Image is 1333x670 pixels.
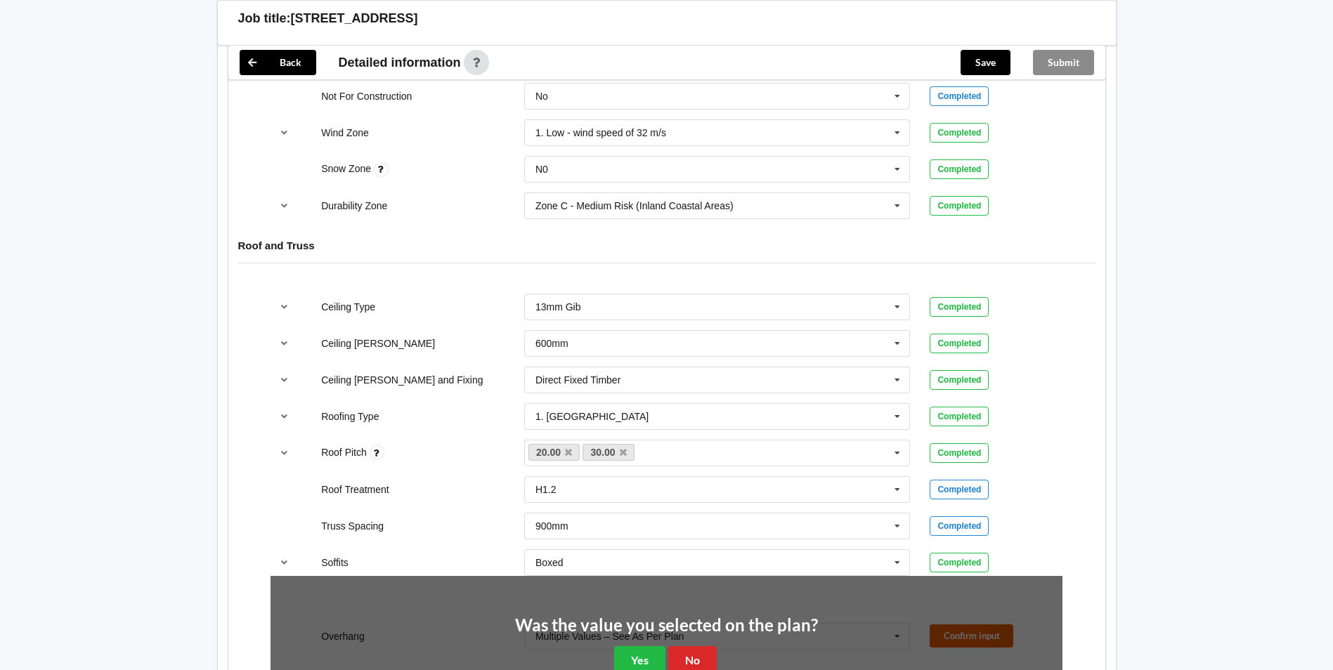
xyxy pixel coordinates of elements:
div: H1.2 [535,485,557,494]
a: 30.00 [583,444,635,461]
label: Roofing Type [321,411,379,422]
div: N0 [535,164,548,174]
button: reference-toggle [271,193,298,218]
button: reference-toggle [271,404,298,429]
button: reference-toggle [271,440,298,466]
h3: [STREET_ADDRESS] [291,11,418,27]
div: Boxed [535,558,564,567]
button: Save [961,50,1010,75]
label: Ceiling [PERSON_NAME] [321,338,435,349]
label: Not For Construction [321,91,412,102]
div: Completed [930,86,989,106]
div: Completed [930,123,989,143]
div: Zone C - Medium Risk (Inland Coastal Areas) [535,201,734,211]
label: Ceiling Type [321,301,375,313]
div: 13mm Gib [535,302,581,312]
button: Back [240,50,316,75]
div: Completed [930,480,989,499]
div: Completed [930,159,989,179]
div: Completed [930,370,989,390]
label: Soffits [321,557,349,568]
label: Durability Zone [321,200,387,211]
div: 600mm [535,339,568,348]
label: Snow Zone [321,163,374,174]
button: reference-toggle [271,120,298,145]
div: 900mm [535,521,568,531]
label: Truss Spacing [321,520,384,532]
label: Ceiling [PERSON_NAME] and Fixing [321,374,483,386]
div: Completed [930,334,989,353]
h3: Job title: [238,11,291,27]
button: reference-toggle [271,331,298,356]
a: 20.00 [528,444,580,461]
button: reference-toggle [271,550,298,575]
div: No [535,91,548,101]
div: 1. [GEOGRAPHIC_DATA] [535,412,649,421]
div: Completed [930,196,989,216]
label: Roof Treatment [321,484,389,495]
label: Roof Pitch [321,447,369,458]
button: reference-toggle [271,294,298,320]
div: Completed [930,407,989,426]
div: Completed [930,553,989,572]
label: Wind Zone [321,127,369,138]
h2: Was the value you selected on the plan? [515,615,818,636]
div: Completed [930,297,989,317]
h4: Roof and Truss [238,239,1095,252]
div: Direct Fixed Timber [535,375,620,385]
button: reference-toggle [271,367,298,393]
div: Completed [930,516,989,536]
div: Completed [930,443,989,463]
span: Detailed information [339,56,461,69]
div: 1. Low - wind speed of 32 m/s [535,128,666,138]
